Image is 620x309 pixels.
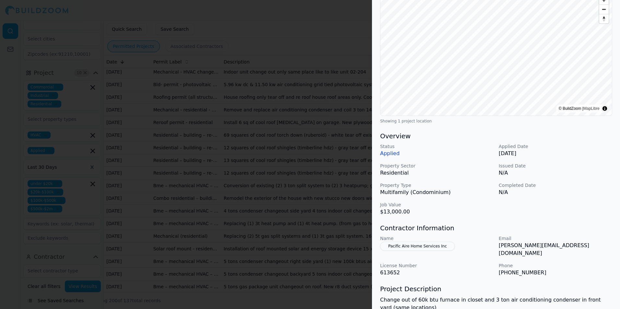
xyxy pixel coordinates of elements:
button: Zoom out [599,5,609,14]
summary: Toggle attribution [601,105,609,112]
p: Completed Date [499,182,612,189]
button: Pacific Aire Home Services Inc [380,242,455,251]
p: N/A [499,169,612,177]
p: 613652 [380,269,494,277]
p: Email [499,235,612,242]
h3: Overview [380,132,612,141]
p: Applied Date [499,143,612,150]
h3: Contractor Information [380,223,612,233]
p: License Number [380,262,494,269]
p: Job Value [380,201,494,208]
p: Property Type [380,182,494,189]
p: Phone [499,262,612,269]
p: Name [380,235,494,242]
p: Multifamily (Condominium) [380,189,494,196]
button: Reset bearing to north [599,14,609,23]
p: [PERSON_NAME][EMAIL_ADDRESS][DOMAIN_NAME] [499,242,612,257]
div: © BuildZoom | [559,105,600,112]
p: Status [380,143,494,150]
p: $13,000.00 [380,208,494,216]
p: Property Sector [380,163,494,169]
p: N/A [499,189,612,196]
p: [PHONE_NUMBER] [499,269,612,277]
div: Showing 1 project location [380,119,612,124]
a: MapLibre [583,106,600,111]
p: Residential [380,169,494,177]
p: Applied [380,150,494,157]
h3: Project Description [380,284,612,293]
p: [DATE] [499,150,612,157]
p: Issued Date [499,163,612,169]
